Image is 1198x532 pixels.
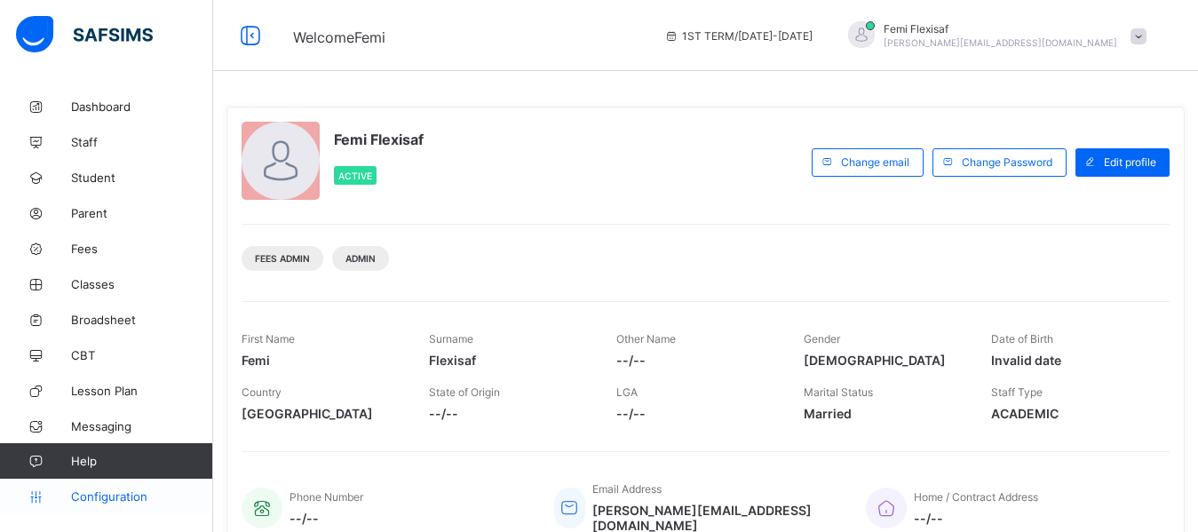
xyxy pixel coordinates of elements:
span: Change Password [962,155,1052,169]
span: Other Name [616,332,676,345]
span: Staff Type [991,385,1043,399]
span: Country [242,385,282,399]
span: Home / Contract Address [914,490,1038,504]
span: session/term information [664,29,813,43]
span: Lesson Plan [71,384,213,398]
span: Phone Number [290,490,363,504]
span: [PERSON_NAME][EMAIL_ADDRESS][DOMAIN_NAME] [884,37,1117,48]
span: --/-- [290,511,363,526]
div: FemiFlexisaf [830,21,1155,51]
span: First Name [242,332,295,345]
span: Student [71,171,213,185]
span: Configuration [71,489,212,504]
span: Dashboard [71,99,213,114]
span: Invalid date [991,353,1152,368]
span: Admin [345,253,376,264]
img: safsims [16,16,153,53]
span: Staff [71,135,213,149]
span: Active [338,171,372,181]
span: Femi Flexisaf [884,22,1117,36]
span: --/-- [616,353,777,368]
span: Change email [841,155,909,169]
span: Classes [71,277,213,291]
span: Femi [242,353,402,368]
span: ACADEMIC [991,406,1152,421]
span: Married [804,406,964,421]
span: --/-- [429,406,590,421]
span: LGA [616,385,638,399]
span: Help [71,454,212,468]
span: [GEOGRAPHIC_DATA] [242,406,402,421]
span: Parent [71,206,213,220]
span: CBT [71,348,213,362]
span: Surname [429,332,473,345]
span: Broadsheet [71,313,213,327]
span: Fees [71,242,213,256]
span: Date of Birth [991,332,1053,345]
span: Email Address [592,482,662,496]
span: [DEMOGRAPHIC_DATA] [804,353,964,368]
span: State of Origin [429,385,500,399]
span: Flexisaf [429,353,590,368]
span: Messaging [71,419,213,433]
span: Edit profile [1104,155,1156,169]
span: --/-- [616,406,777,421]
span: Femi Flexisaf [334,131,424,148]
span: Marital Status [804,385,873,399]
span: --/-- [914,511,1038,526]
span: Gender [804,332,840,345]
span: Fees Admin [255,253,310,264]
span: Welcome Femi [293,28,385,46]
